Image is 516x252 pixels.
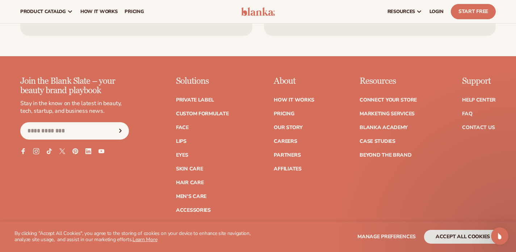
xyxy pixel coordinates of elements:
span: LOGIN [429,9,444,15]
p: Solutions [176,77,229,86]
a: Careers [274,139,297,144]
a: Eyes [176,153,188,158]
p: Resources [360,77,417,86]
button: Subscribe [113,122,129,140]
a: Pricing [274,111,294,116]
a: Start Free [451,4,496,19]
iframe: Intercom live chat [491,227,508,245]
a: Our Story [274,125,302,130]
a: Case Studies [360,139,395,144]
a: FAQ [462,111,472,116]
a: Skin Care [176,166,203,172]
span: How It Works [80,9,118,15]
p: About [274,77,314,86]
span: product catalog [20,9,66,15]
a: Hair Care [176,180,204,185]
a: Face [176,125,189,130]
a: Connect your store [360,98,417,103]
a: Blanka Academy [360,125,408,130]
a: How It Works [274,98,314,103]
a: Help Center [462,98,496,103]
a: Contact Us [462,125,495,130]
img: logo [241,7,275,16]
p: Join the Blank Slate – your beauty brand playbook [20,77,129,96]
a: Private label [176,98,214,103]
p: By clicking "Accept All Cookies", you agree to the storing of cookies on your device to enhance s... [14,231,267,243]
a: Men's Care [176,194,206,199]
a: Accessories [176,208,211,213]
a: Learn More [133,236,157,243]
a: Beyond the brand [360,153,412,158]
a: Marketing services [360,111,415,116]
p: Stay in the know on the latest in beauty, tech, startup, and business news. [20,100,129,115]
button: Manage preferences [357,230,416,244]
span: resources [387,9,415,15]
button: accept all cookies [424,230,502,244]
a: Custom formulate [176,111,229,116]
a: Lips [176,139,186,144]
p: Support [462,77,496,86]
a: Partners [274,153,301,158]
span: pricing [125,9,144,15]
a: Affiliates [274,166,301,172]
span: Manage preferences [357,233,416,240]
